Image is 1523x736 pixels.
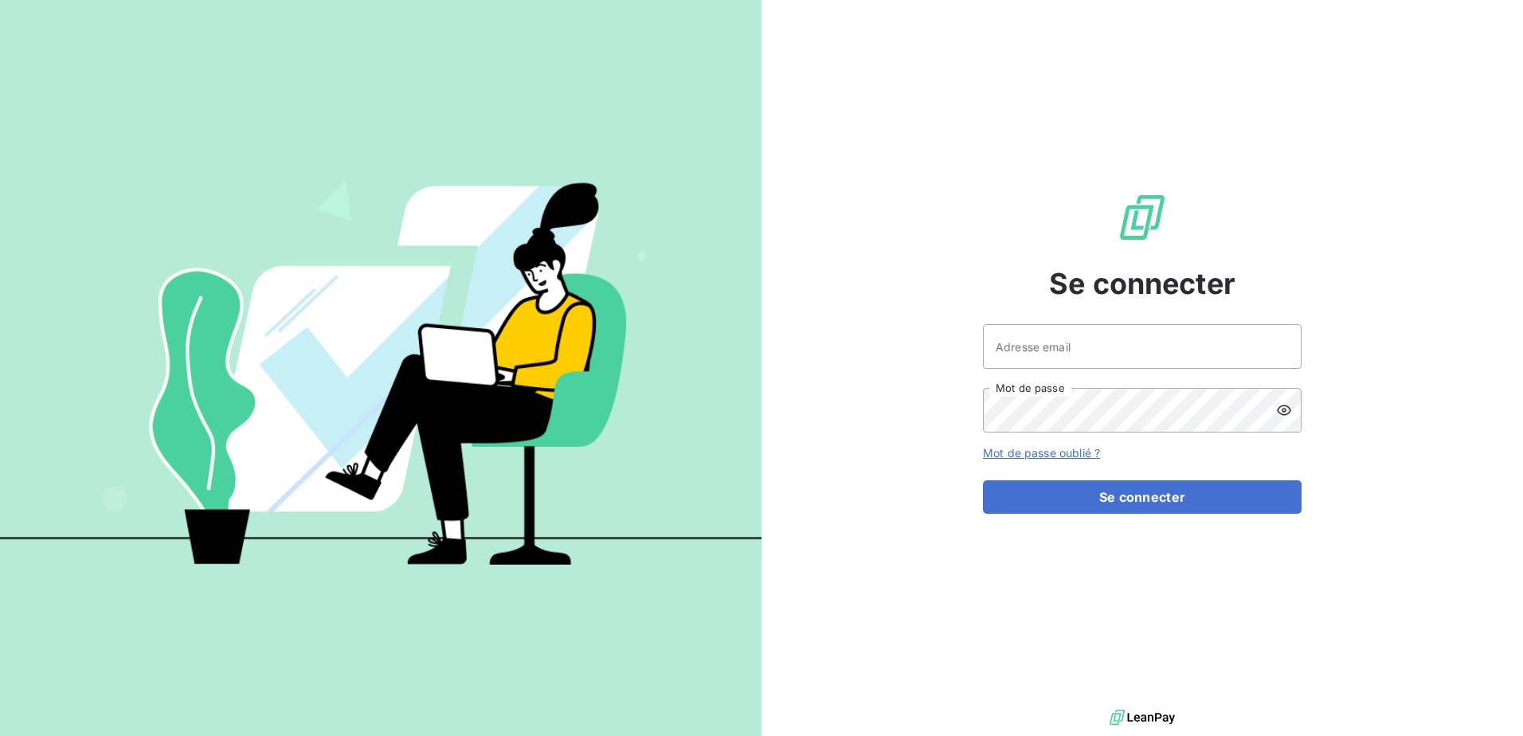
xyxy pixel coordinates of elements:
[983,480,1302,514] button: Se connecter
[983,324,1302,369] input: placeholder
[1049,262,1235,305] span: Se connecter
[1117,192,1168,243] img: Logo LeanPay
[983,446,1100,460] a: Mot de passe oublié ?
[1110,706,1175,730] img: logo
